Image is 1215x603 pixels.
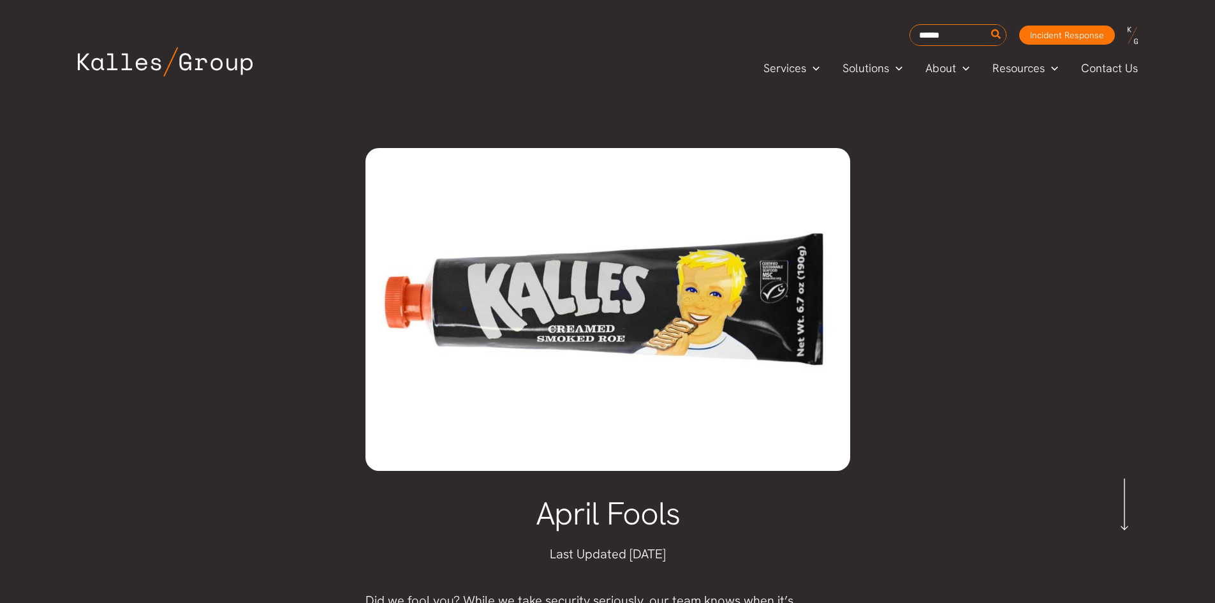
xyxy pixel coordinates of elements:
[763,59,806,78] span: Services
[536,493,680,534] span: April Fools
[1081,59,1138,78] span: Contact Us
[914,59,981,78] a: AboutMenu Toggle
[752,59,831,78] a: ServicesMenu Toggle
[843,59,889,78] span: Solutions
[365,148,850,471] img: Kaviar
[925,59,956,78] span: About
[981,59,1070,78] a: ResourcesMenu Toggle
[752,57,1150,78] nav: Primary Site Navigation
[956,59,969,78] span: Menu Toggle
[1019,26,1115,45] a: Incident Response
[806,59,820,78] span: Menu Toggle
[78,47,253,77] img: Kalles Group
[831,59,914,78] a: SolutionsMenu Toggle
[992,59,1045,78] span: Resources
[889,59,902,78] span: Menu Toggle
[989,25,1005,45] button: Search
[550,546,666,562] span: Last Updated [DATE]
[1070,59,1151,78] a: Contact Us
[1045,59,1058,78] span: Menu Toggle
